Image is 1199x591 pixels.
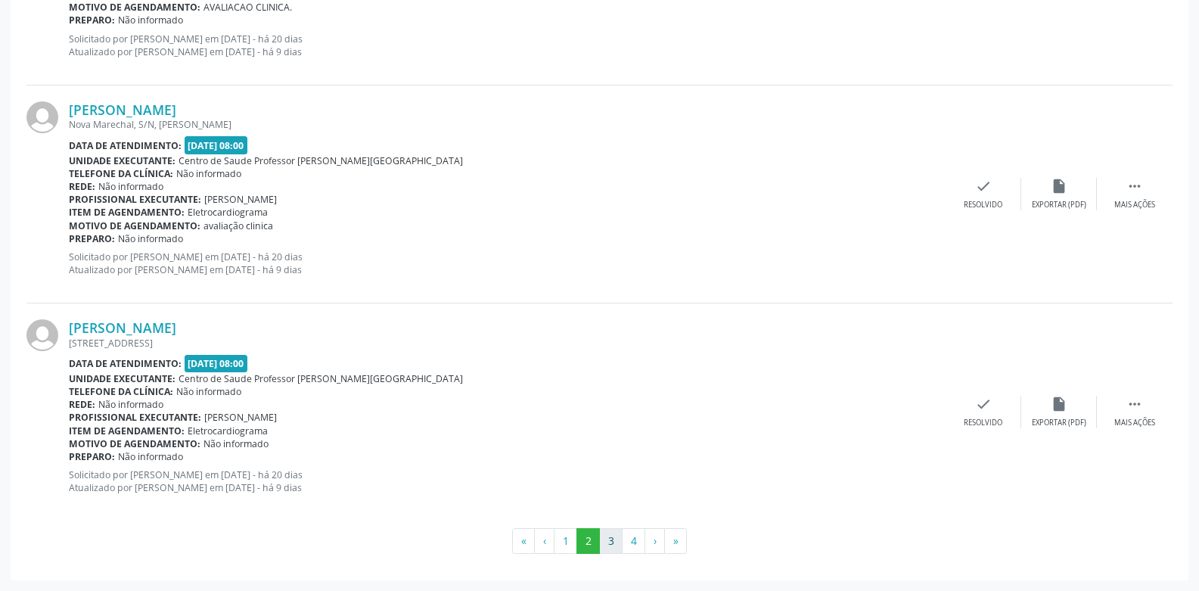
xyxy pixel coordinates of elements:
[1032,418,1086,428] div: Exportar (PDF)
[118,14,183,26] span: Não informado
[69,14,115,26] b: Preparo:
[622,528,645,554] button: Go to page 4
[26,101,58,133] img: img
[1126,178,1143,194] i: 
[1032,200,1086,210] div: Exportar (PDF)
[188,425,268,437] span: Eletrocardiograma
[69,167,173,180] b: Telefone da clínica:
[69,411,201,424] b: Profissional executante:
[554,528,577,554] button: Go to page 1
[69,250,946,276] p: Solicitado por [PERSON_NAME] em [DATE] - há 20 dias Atualizado por [PERSON_NAME] em [DATE] - há 9...
[118,232,183,245] span: Não informado
[204,411,277,424] span: [PERSON_NAME]
[1051,396,1067,412] i: insert_drive_file
[1051,178,1067,194] i: insert_drive_file
[69,180,95,193] b: Rede:
[203,437,269,450] span: Não informado
[975,396,992,412] i: check
[1114,418,1155,428] div: Mais ações
[69,193,201,206] b: Profissional executante:
[664,528,687,554] button: Go to last page
[599,528,623,554] button: Go to page 3
[69,1,200,14] b: Motivo de agendamento:
[69,398,95,411] b: Rede:
[512,528,535,554] button: Go to first page
[69,372,176,385] b: Unidade executante:
[645,528,665,554] button: Go to next page
[98,180,163,193] span: Não informado
[185,355,248,372] span: [DATE] 08:00
[69,385,173,398] b: Telefone da clínica:
[576,528,600,554] button: Go to page 2
[69,437,200,450] b: Motivo de agendamento:
[118,450,183,463] span: Não informado
[69,206,185,219] b: Item de agendamento:
[179,372,463,385] span: Centro de Saude Professor [PERSON_NAME][GEOGRAPHIC_DATA]
[98,398,163,411] span: Não informado
[69,425,185,437] b: Item de agendamento:
[964,200,1002,210] div: Resolvido
[69,450,115,463] b: Preparo:
[69,232,115,245] b: Preparo:
[69,118,946,131] div: Nova Marechal, S/N, [PERSON_NAME]
[176,167,241,180] span: Não informado
[69,139,182,152] b: Data de atendimento:
[179,154,463,167] span: Centro de Saude Professor [PERSON_NAME][GEOGRAPHIC_DATA]
[188,206,268,219] span: Eletrocardiograma
[203,1,292,14] span: AVALIACAO CLINICA.
[534,528,554,554] button: Go to previous page
[1126,396,1143,412] i: 
[69,468,946,494] p: Solicitado por [PERSON_NAME] em [DATE] - há 20 dias Atualizado por [PERSON_NAME] em [DATE] - há 9...
[69,337,946,350] div: [STREET_ADDRESS]
[26,528,1173,554] ul: Pagination
[1114,200,1155,210] div: Mais ações
[204,193,277,206] span: [PERSON_NAME]
[69,33,946,58] p: Solicitado por [PERSON_NAME] em [DATE] - há 20 dias Atualizado por [PERSON_NAME] em [DATE] - há 9...
[69,357,182,370] b: Data de atendimento:
[185,136,248,154] span: [DATE] 08:00
[203,219,273,232] span: avaliação clinica
[975,178,992,194] i: check
[26,319,58,351] img: img
[69,219,200,232] b: Motivo de agendamento:
[69,154,176,167] b: Unidade executante:
[69,319,176,336] a: [PERSON_NAME]
[69,101,176,118] a: [PERSON_NAME]
[176,385,241,398] span: Não informado
[964,418,1002,428] div: Resolvido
